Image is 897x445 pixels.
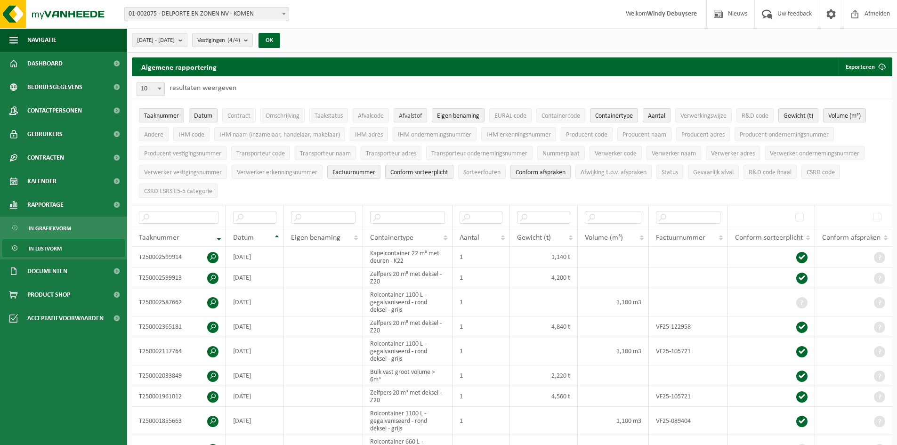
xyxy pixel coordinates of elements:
span: Gewicht (t) [784,113,813,120]
td: 4,840 t [510,316,578,337]
button: OK [259,33,280,48]
button: Verwerker erkenningsnummerVerwerker erkenningsnummer: Activate to sort [232,165,323,179]
span: Transporteur naam [300,150,351,157]
button: AfvalstofAfvalstof: Activate to sort [394,108,427,122]
span: Sorteerfouten [463,169,501,176]
span: Aantal [648,113,665,120]
button: CSRD ESRS E5-5 categorieCSRD ESRS E5-5 categorie: Activate to sort [139,184,218,198]
button: Afwijking t.o.v. afsprakenAfwijking t.o.v. afspraken: Activate to sort [575,165,652,179]
button: Producent vestigingsnummerProducent vestigingsnummer: Activate to sort [139,146,226,160]
button: VerwerkingswijzeVerwerkingswijze: Activate to sort [675,108,732,122]
span: Acceptatievoorwaarden [27,307,104,330]
span: IHM code [178,131,204,138]
td: T250002599914 [132,247,226,267]
button: IHM erkenningsnummerIHM erkenningsnummer: Activate to sort [481,127,556,141]
td: 1 [453,407,510,435]
td: T250002599913 [132,267,226,288]
span: Conform sorteerplicht [390,169,448,176]
td: [DATE] [226,247,284,267]
button: Transporteur codeTransporteur code: Activate to sort [231,146,290,160]
span: Verwerker ondernemingsnummer [770,150,859,157]
button: Producent naamProducent naam: Activate to sort [617,127,671,141]
span: Contract [227,113,251,120]
span: IHM erkenningsnummer [486,131,551,138]
span: Producent code [566,131,607,138]
span: Afvalstof [399,113,422,120]
span: Andere [144,131,163,138]
td: 1,100 m3 [578,407,649,435]
span: Containercode [541,113,580,120]
span: Omschrijving [266,113,299,120]
td: 2,220 t [510,365,578,386]
button: IHM ondernemingsnummerIHM ondernemingsnummer: Activate to sort [393,127,477,141]
strong: Windy Debuysere [647,10,697,17]
td: [DATE] [226,386,284,407]
td: Rolcontainer 1100 L - gegalvaniseerd - rond deksel - grijs [363,337,453,365]
td: 1 [453,337,510,365]
span: Rapportage [27,193,64,217]
span: Verwerker vestigingsnummer [144,169,222,176]
td: 1 [453,365,510,386]
span: Producent vestigingsnummer [144,150,221,157]
button: Gewicht (t)Gewicht (t): Activate to sort [778,108,818,122]
button: TaaknummerTaaknummer: Activate to remove sorting [139,108,184,122]
td: VF25-122958 [649,316,728,337]
td: [DATE] [226,337,284,365]
button: Transporteur ondernemingsnummerTransporteur ondernemingsnummer : Activate to sort [426,146,533,160]
span: Verwerker code [595,150,637,157]
span: Factuurnummer [332,169,375,176]
button: Producent adresProducent adres: Activate to sort [676,127,730,141]
span: Taaknummer [144,113,179,120]
td: T250002033849 [132,365,226,386]
span: Bedrijfsgegevens [27,75,82,99]
button: IHM adresIHM adres: Activate to sort [350,127,388,141]
span: 10 [137,82,165,96]
span: Documenten [27,259,67,283]
span: Taakstatus [315,113,343,120]
button: NummerplaatNummerplaat: Activate to sort [537,146,585,160]
td: 1 [453,386,510,407]
td: [DATE] [226,407,284,435]
span: Transporteur code [236,150,285,157]
span: Contracten [27,146,64,170]
td: 1 [453,267,510,288]
button: AfvalcodeAfvalcode: Activate to sort [353,108,389,122]
span: Datum [194,113,212,120]
span: Vestigingen [197,33,240,48]
button: Transporteur adresTransporteur adres: Activate to sort [361,146,421,160]
td: T250002587662 [132,288,226,316]
button: R&D code finaalR&amp;D code finaal: Activate to sort [743,165,797,179]
span: Producent ondernemingsnummer [740,131,829,138]
span: CSRD ESRS E5-5 categorie [144,188,212,195]
span: Gevaarlijk afval [693,169,734,176]
td: Bulk vast groot volume > 6m³ [363,365,453,386]
span: Volume (m³) [585,234,623,242]
button: Exporteren [838,57,891,76]
button: Verwerker adresVerwerker adres: Activate to sort [706,146,760,160]
span: Transporteur ondernemingsnummer [431,150,527,157]
span: 01-002075 - DELPORTE EN ZONEN NV - KOMEN [124,7,289,21]
button: OmschrijvingOmschrijving: Activate to sort [260,108,305,122]
td: VF25-105721 [649,337,728,365]
td: Kapelcontainer 22 m³ met deuren - K22 [363,247,453,267]
td: VF25-089404 [649,407,728,435]
td: [DATE] [226,365,284,386]
span: Product Shop [27,283,70,307]
span: Verwerker adres [711,150,755,157]
button: Producent ondernemingsnummerProducent ondernemingsnummer: Activate to sort [735,127,834,141]
td: 1,100 m3 [578,337,649,365]
button: Conform afspraken : Activate to sort [510,165,571,179]
td: [DATE] [226,316,284,337]
button: AndereAndere: Activate to sort [139,127,169,141]
td: Rolcontainer 1100 L - gegalvaniseerd - rond deksel - grijs [363,288,453,316]
td: T250001961012 [132,386,226,407]
button: R&D codeR&amp;D code: Activate to sort [736,108,774,122]
td: VF25-105721 [649,386,728,407]
button: AantalAantal: Activate to sort [643,108,671,122]
td: 1 [453,316,510,337]
button: TaakstatusTaakstatus: Activate to sort [309,108,348,122]
span: In grafiekvorm [29,219,71,237]
button: [DATE] - [DATE] [132,33,187,47]
td: [DATE] [226,288,284,316]
span: IHM ondernemingsnummer [398,131,471,138]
